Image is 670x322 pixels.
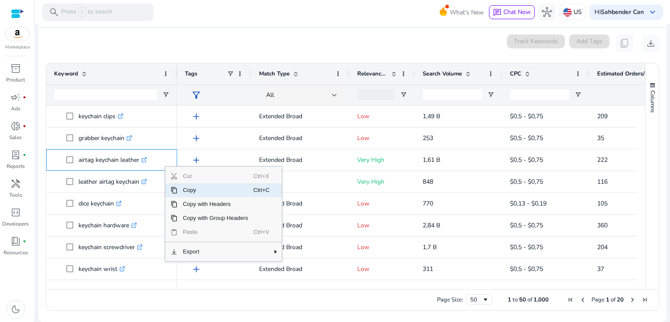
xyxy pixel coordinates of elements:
span: 209 [597,112,608,120]
p: keychain hardware [79,216,137,234]
span: of [611,296,615,304]
span: All [266,91,274,99]
p: Sales [9,134,22,141]
div: Last Page [641,296,648,303]
div: Previous Page [579,296,586,303]
span: What's New [450,5,484,20]
span: to [513,296,518,304]
span: Export [178,245,253,259]
span: 1,7 B [423,243,437,251]
div: First Page [567,296,574,303]
button: Open Filter Menu [400,91,407,98]
span: hub [542,7,552,17]
span: / [78,7,86,17]
span: 222 [597,156,608,164]
span: $0,5 - $0,75 [510,265,543,273]
span: $0,5 - $0,75 [510,134,543,142]
span: keyboard_arrow_down [647,7,658,17]
button: download [642,34,660,52]
span: add [191,133,202,144]
p: Very High [357,173,407,191]
p: airtag keychain leather [79,151,147,169]
span: filter_alt [191,90,202,100]
p: Extended Broad [259,151,342,169]
span: chat [493,8,502,17]
span: 1 [508,296,511,304]
span: Paste [178,225,253,239]
div: 50 [470,296,482,304]
span: 204 [597,243,608,251]
span: add [191,111,202,122]
span: Copy with Headers [178,197,253,211]
span: dark_mode [10,304,21,315]
p: Broad [259,173,342,191]
span: fiber_manual_record [23,240,26,243]
p: Extended Broad [259,195,342,212]
p: Low [357,238,407,256]
span: 770 [423,199,433,208]
span: Search Volume [423,70,462,78]
p: Reports [7,162,25,170]
span: 37 [597,265,604,273]
p: Tools [9,191,22,199]
p: Extended Broad [259,216,342,234]
span: Page [591,296,605,304]
p: Low [357,107,407,125]
p: Extended Broad [259,129,342,147]
span: Copy with Group Headers [178,211,253,225]
span: Keyword [54,70,78,78]
p: Resources [3,249,28,257]
span: 1,49 B [423,112,440,120]
span: lab_profile [10,150,21,160]
p: Developers [2,220,29,228]
span: $0,5 - $0,75 [510,243,543,251]
span: inventory_2 [10,63,21,74]
input: Search Volume Filter Input [423,89,482,100]
span: Estimated Orders/Month [597,70,649,78]
span: search [49,7,59,17]
span: Match Type [259,70,290,78]
span: 105 [597,199,608,208]
p: leather airtag keychain [79,173,147,191]
p: Ads [11,105,21,113]
p: Hi [595,9,644,15]
span: 1,61 B [423,156,440,164]
p: Press to search [61,7,113,17]
button: Open Filter Menu [487,91,494,98]
p: Extended Broad [259,107,342,125]
p: Low [357,195,407,212]
span: 311 [423,265,433,273]
p: Extended Broad [259,260,342,278]
p: keychain clips [79,107,123,125]
span: CPC [510,70,521,78]
span: book_4 [10,236,21,247]
span: Tags [185,70,197,78]
p: Product [6,76,25,84]
span: campaign [10,92,21,103]
button: chatChat Now [489,5,535,19]
div: Page Size: [437,296,463,304]
p: grabber keychain [79,129,132,147]
span: 2,84 B [423,221,440,230]
span: $0,5 - $0,75 [510,221,543,230]
span: 116 [597,178,608,186]
button: hub [538,3,556,21]
span: 1,000 [533,296,549,304]
input: Keyword Filter Input [54,89,157,100]
span: 35 [597,134,604,142]
span: donut_small [10,121,21,131]
p: Extended Broad [259,238,342,256]
span: fiber_manual_record [23,153,26,157]
span: 253 [423,134,433,142]
span: download [646,38,656,48]
p: Low [357,260,407,278]
button: Open Filter Menu [574,91,581,98]
p: keychain wrist [79,260,125,278]
b: Sahbender Can [601,8,644,16]
span: fiber_manual_record [23,124,26,128]
span: $0,5 - $0,75 [510,156,543,164]
span: Copy [178,183,253,197]
div: Page Size [466,295,492,305]
button: Open Filter Menu [162,91,169,98]
span: 50 [519,296,526,304]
